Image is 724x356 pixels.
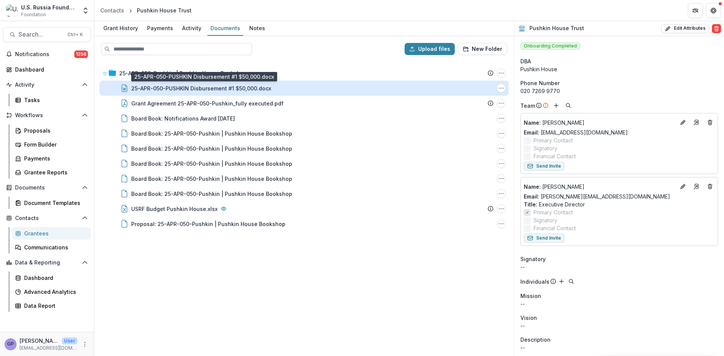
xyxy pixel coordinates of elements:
button: Add [557,277,566,286]
p: -- [520,300,718,308]
span: Email: [524,193,539,200]
div: Proposals [24,127,85,134]
div: Contacts [100,6,124,14]
button: Search [567,277,576,286]
a: Dashboard [3,63,91,76]
div: Board Book: 25-APR-050-Pushkin | Pushkin House BookshopBoard Book: 25-APR-050-Pushkin | Pushkin H... [100,186,509,201]
div: Proposal: 25-APR-050-Pushkin | Pushkin House Bookshop [131,220,285,228]
div: Grantee Reports [24,168,85,176]
p: User [62,338,77,344]
div: Board Book: 25-APR-050-Pushkin | Pushkin House Bookshop [131,160,292,168]
button: Proposal: 25-APR-050-Pushkin | Pushkin House Bookshop Options [497,219,506,228]
p: [EMAIL_ADDRESS][DOMAIN_NAME] [20,345,77,351]
span: Description [520,336,551,344]
div: Notes [246,23,268,34]
div: USRF Budget Pushkin House.xlsxUSRF Budget Pushkin House.xlsx Options [100,201,509,216]
span: Primary Contact [534,208,573,216]
button: New Folder [458,43,507,55]
span: Data & Reporting [15,260,79,266]
button: Board Book: 25-APR-050-Pushkin | Pushkin House Bookshop Options [497,174,506,183]
div: Gennady Podolny [7,342,14,347]
button: Send Invite [524,234,564,243]
div: Pushkin House Trust [137,6,192,14]
a: Email: [PERSON_NAME][EMAIL_ADDRESS][DOMAIN_NAME] [524,193,670,200]
span: Primary Contact [534,136,573,144]
button: Search [564,101,573,110]
p: [PERSON_NAME] [524,119,675,127]
div: 25-APR-050-PUSHKIN Disbursement #1 $50,000.docx25-APR-050-PUSHKIN Disbursement #1 $50,000.docx Op... [100,81,509,96]
div: Payments [144,23,176,34]
a: Email: [EMAIL_ADDRESS][DOMAIN_NAME] [524,128,628,136]
div: Data Report [24,302,85,310]
img: U.S. Russia Foundation [6,5,18,17]
button: Deletes [706,182,715,191]
a: Communications [12,241,91,254]
div: Board Book: 25-APR-050-Pushkin | Pushkin House BookshopBoard Book: 25-APR-050-Pushkin | Pushkin H... [100,156,509,171]
button: Upload files [405,43,455,55]
div: Proposal: 25-APR-050-Pushkin | Pushkin House BookshopProposal: 25-APR-050-Pushkin | Pushkin House... [100,216,509,231]
a: Notes [246,21,268,36]
a: Go to contact [690,116,703,128]
span: 1256 [74,50,88,58]
button: 25-APR-050-PUSHKIN Disbursement #1 $50,000.docx Options [497,84,506,93]
div: 25-APR-050-Pushkin | Pushkin House Bookshop [119,69,247,77]
button: Notifications1256 [3,48,91,60]
div: Board Book: Notifications Award [DATE]Board Book: Notifications Award June 2025 Options [100,111,509,126]
div: Dashboard [15,66,85,73]
div: Grantees [24,229,85,237]
div: Tasks [24,96,85,104]
div: Grant Agreement 25-APR-050-Pushkin_fully executed.pdfGrant Agreement 25-APR-050-Pushkin_fully exe... [100,96,509,111]
div: Board Book: 25-APR-050-Pushkin | Pushkin House BookshopBoard Book: 25-APR-050-Pushkin | Pushkin H... [100,126,509,141]
button: More [80,340,89,349]
div: 020 7269 9770 [520,87,718,95]
div: USRF Budget Pushkin House.xlsx [131,205,218,213]
span: Onboarding Completed [520,42,580,50]
div: Board Book: 25-APR-050-Pushkin | Pushkin House BookshopBoard Book: 25-APR-050-Pushkin | Pushkin H... [100,171,509,186]
div: Board Book: 25-APR-050-Pushkin | Pushkin House BookshopBoard Book: 25-APR-050-Pushkin | Pushkin H... [100,141,509,156]
div: Grant History [100,23,141,34]
div: Document Templates [24,199,85,207]
span: Title : [524,201,537,208]
div: Board Book: 25-APR-050-Pushkin | Pushkin House Bookshop [131,145,292,153]
span: Vision [520,314,537,322]
button: Grant Agreement 25-APR-050-Pushkin_fully executed.pdf Options [497,99,506,108]
div: -- [520,263,718,271]
span: Mission [520,292,541,300]
div: 25-APR-050-Pushkin | Pushkin House Bookshop25-APR-050-Pushkin | Pushkin House Bookshop Options [100,66,509,81]
a: Payments [12,152,91,165]
div: Board Book: Notifications Award [DATE] [131,115,235,122]
div: Board Book: 25-APR-050-Pushkin | Pushkin House Bookshop [131,175,292,183]
div: Payments [24,154,85,162]
button: Open Documents [3,182,91,194]
button: Board Book: 25-APR-050-Pushkin | Pushkin House Bookshop Options [497,189,506,198]
p: [PERSON_NAME] [20,337,59,345]
span: Signatory [520,255,546,263]
span: Financial Contact [534,224,576,232]
a: Document Templates [12,197,91,209]
a: Documents [207,21,243,36]
a: Activity [179,21,204,36]
a: Advanced Analytics [12,286,91,298]
a: Grantee Reports [12,166,91,179]
button: Open Activity [3,79,91,91]
span: Name : [524,119,541,126]
button: Add [552,101,561,110]
button: 25-APR-050-Pushkin | Pushkin House Bookshop Options [497,69,506,78]
a: Payments [144,21,176,36]
a: Grantees [12,227,91,240]
button: Deletes [706,118,715,127]
div: 25-APR-050-PUSHKIN Disbursement #1 $50,000.docx [131,84,271,92]
a: Dashboard [12,272,91,284]
button: Delete [712,24,721,33]
button: Edit Attributes [661,24,709,33]
button: Open Workflows [3,109,91,121]
span: Email: [524,129,539,136]
a: Go to contact [690,180,703,193]
span: Activity [15,82,79,88]
button: Send Invite [524,162,564,171]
